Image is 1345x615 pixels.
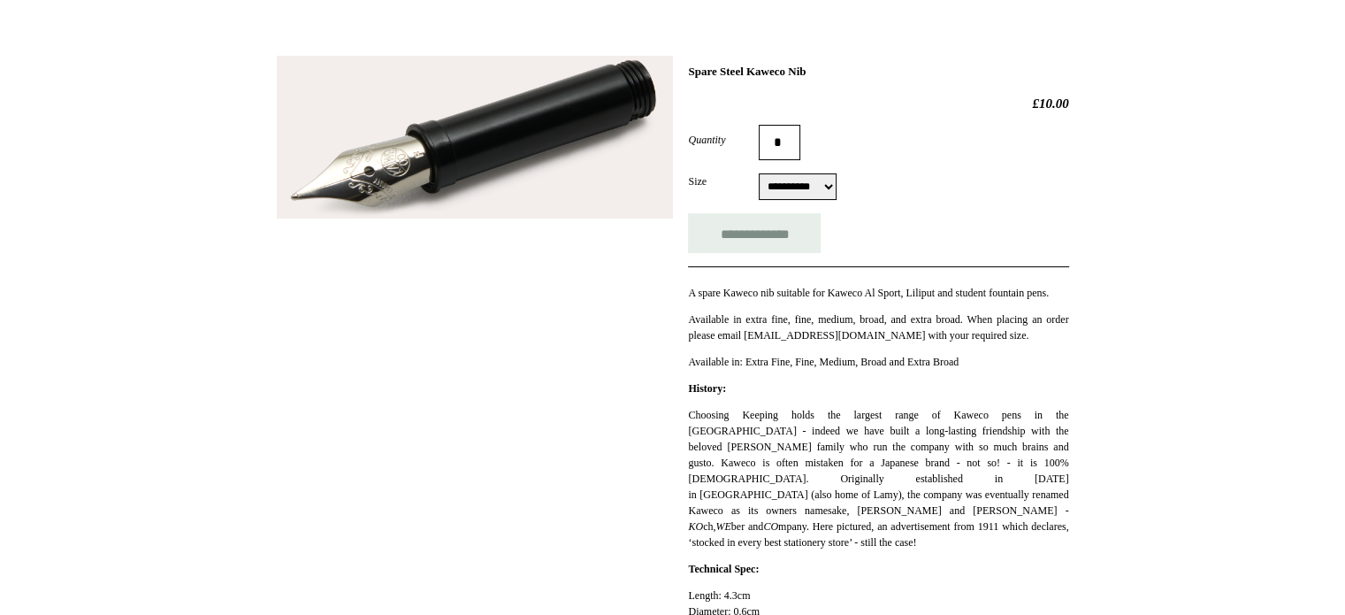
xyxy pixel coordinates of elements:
h2: £10.00 [688,96,1068,111]
em: KO [688,520,703,533]
p: Available in extra fine, fine, medium, broad, and extra broad. When placing an order please email... [688,311,1068,343]
h1: Spare Steel Kaweco Nib [688,65,1068,79]
p: Available in: Extra Fine, Fine, Medium, Broad and Extra Broad [688,354,1068,370]
label: Quantity [688,132,759,148]
strong: History: [688,382,726,395]
em: CO [763,520,778,533]
strong: Technical Spec: [688,563,759,575]
label: Size [688,173,759,189]
p: Choosing Keeping holds the largest range of Kaweco pens in the [GEOGRAPHIC_DATA] - indeed we have... [688,407,1068,550]
em: WE [715,520,730,533]
p: A spare Kaweco nib suitable for Kaweco Al Sport, Liliput and student fountain pens. [688,285,1068,301]
img: Spare Steel Kaweco Nib [277,56,673,219]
